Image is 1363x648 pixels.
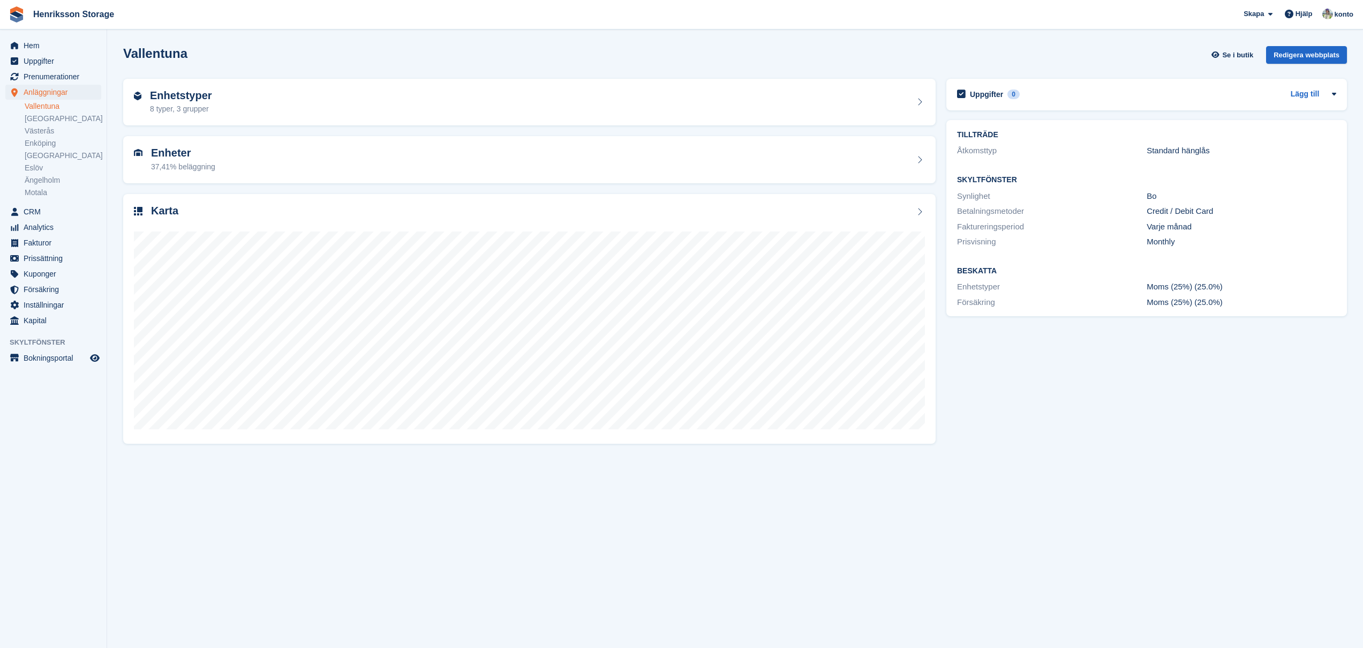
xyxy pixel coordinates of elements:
div: Bo [1147,190,1336,203]
div: Synlighet [957,190,1147,203]
a: menu [5,266,101,281]
span: Prenumerationer [24,69,88,84]
a: Västerås [25,126,101,136]
img: unit-type-icn-2b2737a686de81e16bb02015468b77c625bbabd49415b5ef34ead5e3b44a266d.svg [134,92,141,100]
h2: Beskatta [957,267,1336,275]
div: Monthly [1147,236,1336,248]
a: menu [5,85,101,100]
span: Uppgifter [24,54,88,69]
h2: Enhetstyper [150,90,212,102]
span: Fakturor [24,235,88,250]
a: menu [5,220,101,235]
div: Redigera webbplats [1266,46,1347,64]
h2: Vallentuna [123,46,187,61]
div: 37,41% beläggning [151,161,215,173]
div: 0 [1007,90,1020,99]
div: Åtkomsttyp [957,145,1147,157]
a: Eslöv [25,163,101,173]
a: menu [5,54,101,69]
a: menu [5,69,101,84]
a: menu [5,235,101,250]
a: [GEOGRAPHIC_DATA] [25,151,101,161]
span: Försäkring [24,282,88,297]
span: Skapa [1244,9,1264,19]
span: Anläggningar [24,85,88,100]
h2: Skyltfönster [957,176,1336,184]
span: Inställningar [24,297,88,312]
div: Försäkring [957,296,1147,309]
img: unit-icn-7be61d7bf1b0ce9d3e12c5938cc71ed9869f7b940bace4675aadf7bd6d80202e.svg [134,149,142,157]
div: Prisvisning [957,236,1147,248]
span: Analytics [24,220,88,235]
a: Enköping [25,138,101,148]
span: Prissättning [24,251,88,266]
span: Bokningsportal [24,351,88,366]
a: menu [5,282,101,297]
div: Moms (25%) (25.0%) [1147,296,1336,309]
a: Enhetstyper 8 typer, 3 grupper [123,79,936,126]
img: Daniel Axberg [1322,9,1333,19]
h2: Karta [151,205,178,217]
span: CRM [24,204,88,219]
div: Faktureringsperiod [957,221,1147,233]
a: Vallentuna [25,101,101,111]
a: menu [5,204,101,219]
div: Standard hänglås [1147,145,1336,157]
div: 8 typer, 3 grupper [150,103,212,115]
span: Hem [24,38,88,53]
a: meny [5,351,101,366]
span: konto [1335,9,1353,20]
a: menu [5,313,101,328]
a: Karta [123,194,936,444]
div: Varje månad [1147,221,1336,233]
div: Betalningsmetoder [957,205,1147,218]
img: stora-icon-8386f47178a22dfd0bd8f6a31ec36ba5ce8667c1dd55bd0f319d3a0aa187defe.svg [9,6,25,23]
div: Enhetstyper [957,281,1147,293]
a: menu [5,297,101,312]
div: Credit / Debit Card [1147,205,1336,218]
a: Motala [25,188,101,198]
a: Redigera webbplats [1266,46,1347,68]
span: Kapital [24,313,88,328]
h2: TILLTRÄDE [957,131,1336,139]
div: Moms (25%) (25.0%) [1147,281,1336,293]
a: menu [5,251,101,266]
a: Ängelholm [25,175,101,185]
h2: Uppgifter [970,90,1003,99]
a: menu [5,38,101,53]
a: Se i butik [1210,46,1257,64]
img: map-icn-33ee37083ee616e46c38cad1a60f524a97daa1e2b2c8c0bc3eb3415660979fc1.svg [134,207,142,215]
a: Lägg till [1291,88,1320,101]
a: Förhandsgranska butik [88,352,101,364]
h2: Enheter [151,147,215,159]
a: [GEOGRAPHIC_DATA] [25,114,101,124]
span: Se i butik [1222,50,1253,61]
span: Kuponger [24,266,88,281]
span: Hjälp [1296,9,1313,19]
a: Enheter 37,41% beläggning [123,136,936,183]
span: Skyltfönster [10,337,107,348]
a: Henriksson Storage [29,5,118,23]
